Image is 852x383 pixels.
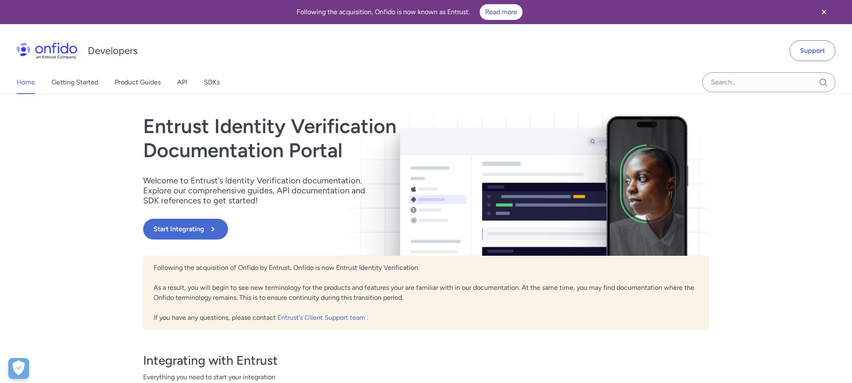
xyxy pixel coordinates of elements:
a: Entrust's Client Support team [277,314,367,321]
h1: Entrust Identity Verification Documentation Portal [143,114,539,162]
a: API [177,71,187,94]
div: Following the acquisition of Onfido by Entrust, Onfido is now Entrust Identity Verification. As a... [143,256,709,330]
a: Product Guides [115,71,161,94]
h1: Developers [88,44,138,57]
a: Support [790,40,835,61]
button: Open Preferences [8,358,29,379]
a: Read more [480,4,523,20]
button: Close banner [809,2,840,22]
a: SDKs [204,71,220,94]
a: Home [17,71,35,94]
a: Start Integrating [143,219,539,240]
span: Everything you need to start your integration [143,372,709,382]
img: Onfido Logo [17,42,77,59]
div: Cookie Preferences [8,358,29,379]
input: Onfido search input field [702,72,835,92]
a: Getting Started [52,71,98,94]
button: Start Integrating [143,219,228,240]
p: Welcome to Entrust’s Identity Verification documentation. Explore our comprehensive guides, API d... [143,175,376,205]
svg: Close banner [819,7,829,17]
h3: Integrating with Entrust [143,352,709,369]
div: Following the acquisition, Onfido is now known as Entrust. [10,4,809,20]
